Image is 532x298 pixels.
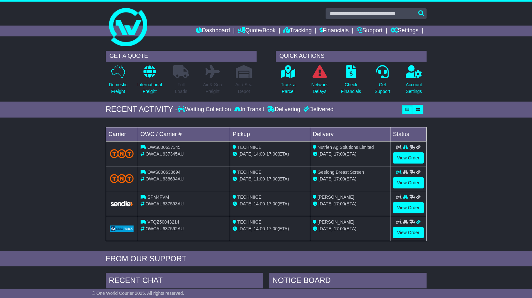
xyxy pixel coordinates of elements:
div: (ETA) [313,225,388,232]
a: Support [357,26,382,36]
div: (ETA) [313,201,388,207]
span: 14:00 [254,201,265,206]
span: 17:00 [266,151,278,157]
div: (ETA) [313,176,388,182]
span: [PERSON_NAME] [318,195,354,200]
p: Get Support [374,81,390,95]
div: RECENT CHAT [106,273,263,290]
span: [DATE] [238,201,252,206]
a: View Order [393,152,424,164]
div: RECENT ACTIVITY - [106,105,178,114]
a: Tracking [283,26,312,36]
p: Track a Parcel [281,81,296,95]
div: - (ETA) [233,176,307,182]
span: 17:00 [334,201,345,206]
a: DomesticFreight [108,65,127,98]
span: OWCAU637345AU [145,151,184,157]
span: Nutrien Ag Solutions Limited [318,145,374,150]
a: View Order [393,202,424,213]
p: Air & Sea Freight [203,81,222,95]
span: 17:00 [266,176,278,181]
a: Track aParcel [281,65,296,98]
a: Financials [320,26,349,36]
a: AccountSettings [405,65,422,98]
div: - (ETA) [233,225,307,232]
div: Waiting Collection [178,106,232,113]
img: GetCarrierServiceLogo [110,200,134,207]
a: Settings [390,26,419,36]
div: - (ETA) [233,201,307,207]
span: Geelong Breast Screen [318,170,364,175]
div: FROM OUR SUPPORT [106,254,427,264]
a: CheckFinancials [341,65,361,98]
a: InternationalFreight [137,65,162,98]
span: OWS000637345 [147,145,181,150]
p: Full Loads [173,81,189,95]
td: OWC / Carrier # [138,127,230,141]
span: [DATE] [319,176,333,181]
a: NetworkDelays [311,65,328,98]
td: Delivery [310,127,390,141]
span: [DATE] [319,151,333,157]
span: TECHNIICE [237,195,261,200]
a: Quote/Book [238,26,275,36]
a: View Order [393,177,424,188]
div: (ETA) [313,151,388,157]
span: © One World Courier 2025. All rights reserved. [92,291,184,296]
span: OWCAU638694AU [145,176,184,181]
span: 17:00 [266,226,278,231]
span: TECHNIICE [237,170,261,175]
p: Network Delays [311,81,328,95]
span: VFQZ50043214 [147,219,179,225]
div: NOTICE BOARD [269,273,427,290]
p: Domestic Freight [109,81,127,95]
div: Delivering [266,106,302,113]
span: TECHNIICE [237,219,261,225]
span: 17:00 [334,151,345,157]
div: - (ETA) [233,151,307,157]
div: QUICK ACTIONS [276,51,427,62]
div: Delivered [302,106,334,113]
span: [DATE] [238,226,252,231]
td: Carrier [106,127,138,141]
td: Status [390,127,426,141]
a: Dashboard [196,26,230,36]
p: Air / Sea Depot [235,81,253,95]
img: TNT_Domestic.png [110,149,134,158]
span: 14:00 [254,151,265,157]
p: Check Financials [341,81,361,95]
span: 17:00 [334,226,345,231]
span: [DATE] [319,226,333,231]
img: TNT_Domestic.png [110,174,134,183]
span: 17:00 [334,176,345,181]
p: International Freight [137,81,162,95]
a: GetSupport [374,65,390,98]
td: Pickup [230,127,310,141]
span: [PERSON_NAME] [318,219,354,225]
span: [DATE] [238,176,252,181]
a: View Order [393,227,424,238]
span: 14:00 [254,226,265,231]
span: [DATE] [238,151,252,157]
span: TECHNIICE [237,145,261,150]
span: 11:00 [254,176,265,181]
img: GetCarrierServiceLogo [110,225,134,232]
span: OWCAU637592AU [145,226,184,231]
span: [DATE] [319,201,333,206]
div: GET A QUOTE [106,51,257,62]
p: Account Settings [406,81,422,95]
span: 17:00 [266,201,278,206]
span: SPM4FVM [147,195,169,200]
div: In Transit [233,106,266,113]
span: OWCAU637593AU [145,201,184,206]
span: OWS000638694 [147,170,181,175]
